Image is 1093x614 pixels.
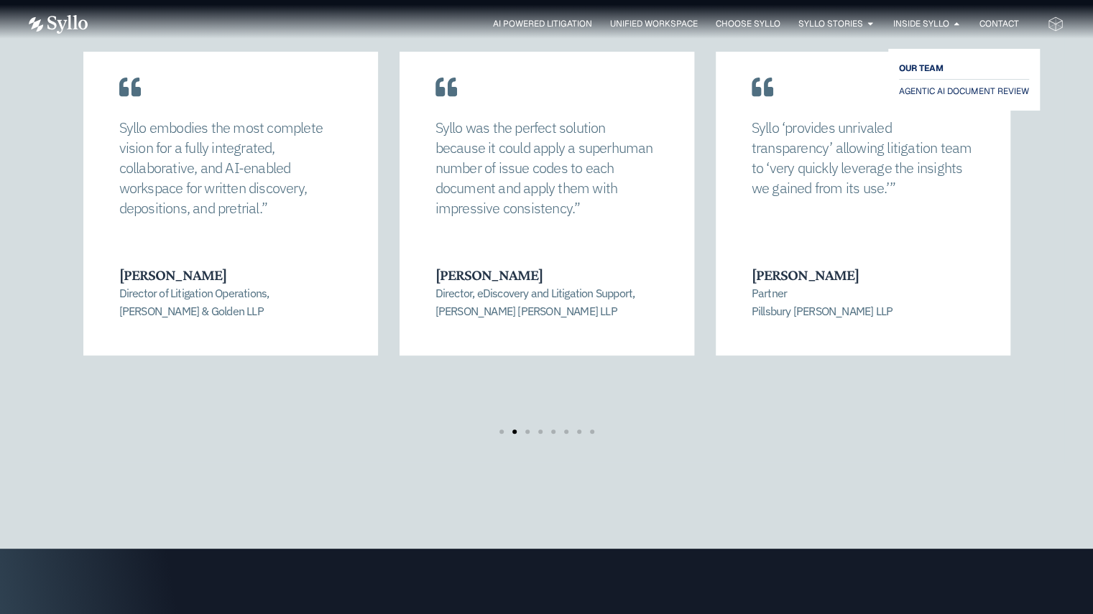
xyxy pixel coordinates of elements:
nav: Menu [116,17,1018,31]
p: Syllo embodies the most complete vision for a fully integrated, collaborative, and AI-enabled wor... [119,118,342,218]
p: Syllo was the perfect solution because it could apply a superhuman number of issue codes to each ... [435,118,658,218]
a: Syllo Stories [798,17,862,30]
h3: [PERSON_NAME] [119,266,341,284]
a: OUR TEAM [899,60,1029,77]
a: AGENTIC AI DOCUMENT REVIEW [899,83,1029,100]
div: Menu Toggle [116,17,1018,31]
div: Carousel [83,52,1010,434]
div: 4 / 8 [716,52,1010,394]
a: Choose Syllo [715,17,780,30]
h3: [PERSON_NAME] [435,266,657,284]
img: Vector [29,15,88,34]
span: OUR TEAM [899,60,944,77]
span: Go to slide 8 [590,429,594,434]
p: Director, eDiscovery and Litigation Support, [PERSON_NAME] [PERSON_NAME] LLP [435,284,657,320]
p: Partner Pillsbury [PERSON_NAME] LLP [752,284,973,320]
span: Go to slide 5 [551,429,555,434]
span: Go to slide 6 [564,429,568,434]
span: Go to slide 3 [525,429,530,434]
span: Go to slide 7 [577,429,581,434]
p: Syllo ‘provides unrivaled transparency’ allowing litigation team to ‘very quickly leverage the in... [752,118,974,198]
span: Go to slide 4 [538,429,543,434]
div: 2 / 8 [83,52,378,394]
span: Go to slide 2 [512,429,517,434]
a: AI Powered Litigation [493,17,591,30]
span: Go to slide 1 [499,429,504,434]
a: Inside Syllo [893,17,949,30]
a: Contact [979,17,1018,30]
p: Director of Litigation Operations, [PERSON_NAME] & Golden LLP [119,284,341,320]
div: 3 / 8 [400,52,694,394]
a: Unified Workspace [609,17,697,30]
h3: [PERSON_NAME] [752,266,973,284]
